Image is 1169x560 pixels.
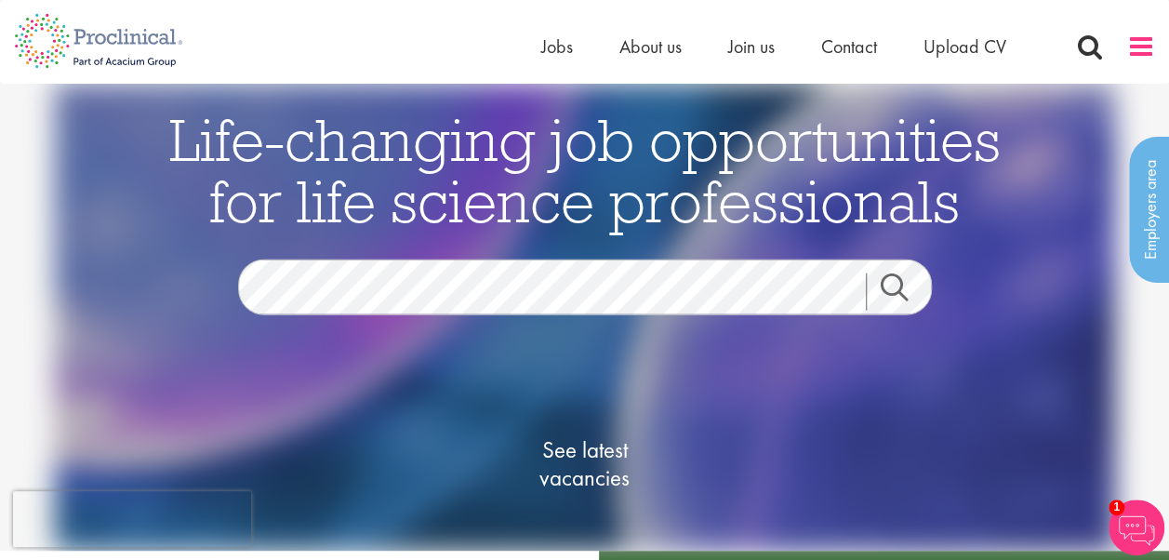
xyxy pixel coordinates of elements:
[169,102,1001,238] span: Life-changing job opportunities for life science professionals
[54,84,1115,551] img: candidate home
[492,436,678,492] span: See latest vacancies
[821,34,877,59] a: Contact
[866,273,946,311] a: Job search submit button
[1109,500,1124,515] span: 1
[541,34,573,59] a: Jobs
[728,34,775,59] a: Join us
[619,34,682,59] a: About us
[13,491,251,547] iframe: reCAPTCHA
[1109,500,1164,555] img: Chatbot
[923,34,1006,59] a: Upload CV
